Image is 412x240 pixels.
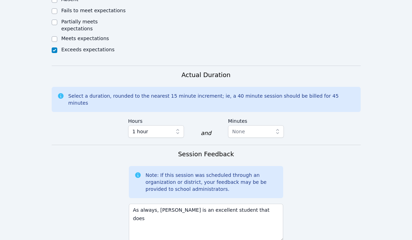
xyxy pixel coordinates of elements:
[61,36,109,41] label: Meets expectations
[61,19,98,31] label: Partially meets expectations
[182,70,230,80] h3: Actual Duration
[178,149,234,159] h3: Session Feedback
[228,115,284,125] label: Minutes
[61,47,115,52] label: Exceeds expectations
[232,129,245,134] span: None
[68,92,355,106] div: Select a duration, rounded to the nearest 15 minute increment; ie, a 40 minute session should be ...
[146,172,278,193] div: Note: If this session was scheduled through an organization or district, your feedback may be be ...
[132,127,148,136] span: 1 hour
[61,8,126,13] label: Fails to meet expectations
[201,129,211,137] div: and
[228,125,284,138] button: None
[128,125,184,138] button: 1 hour
[128,115,184,125] label: Hours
